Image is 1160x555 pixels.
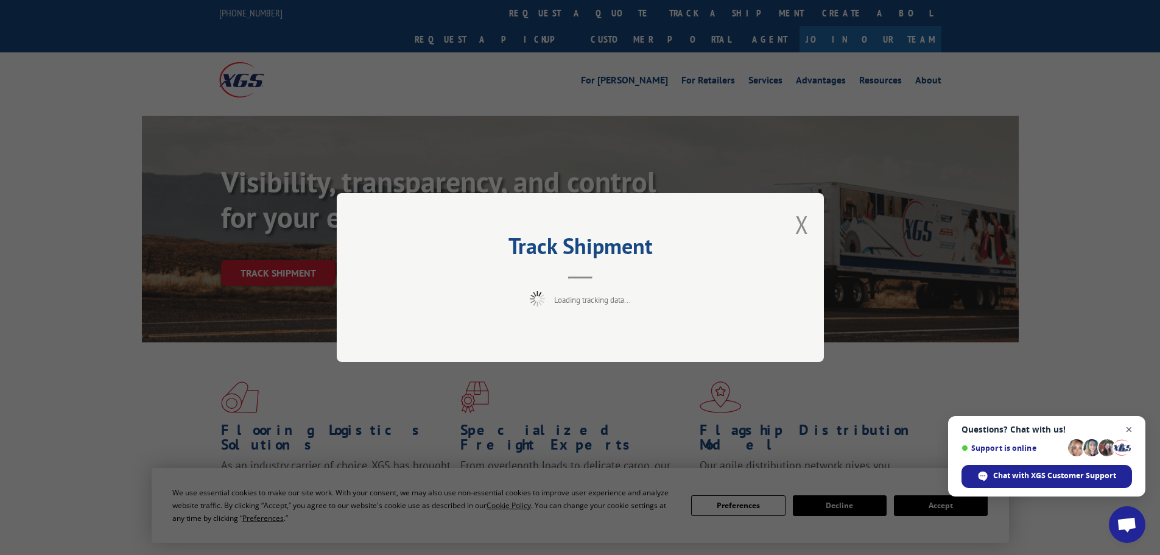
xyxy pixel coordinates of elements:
h2: Track Shipment [398,238,763,261]
div: Chat with XGS Customer Support [961,465,1132,488]
span: Support is online [961,444,1064,453]
img: xgs-loading [530,291,545,306]
span: Questions? Chat with us! [961,425,1132,434]
span: Chat with XGS Customer Support [993,470,1116,481]
span: Close chat [1122,422,1137,437]
span: Loading tracking data... [554,295,631,305]
div: Open chat [1109,506,1145,543]
button: Close modal [795,208,809,241]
